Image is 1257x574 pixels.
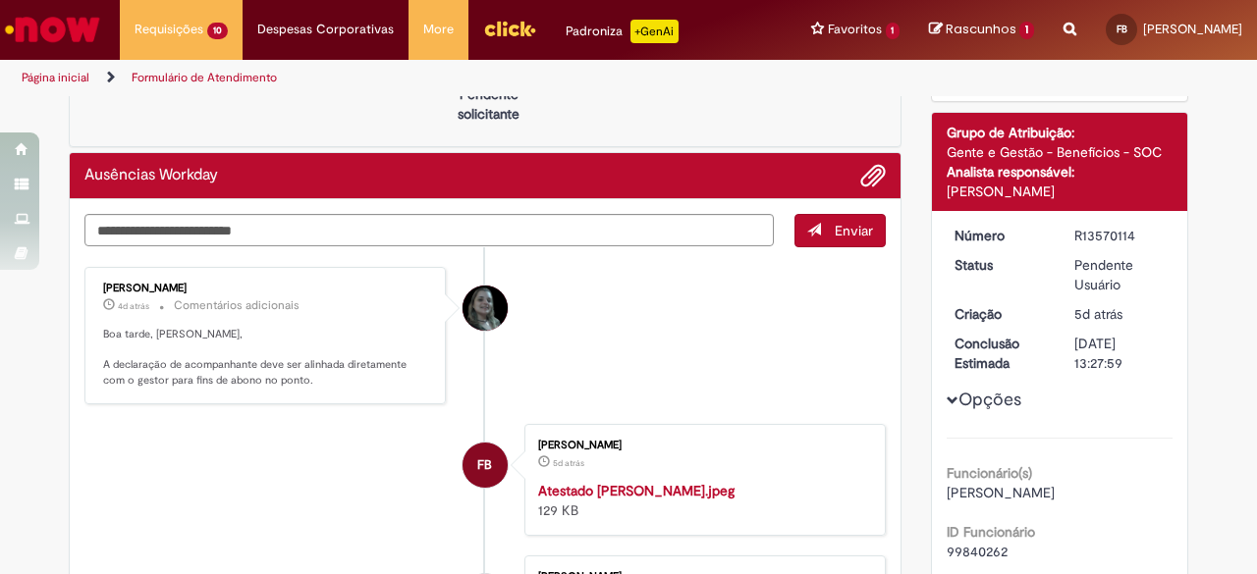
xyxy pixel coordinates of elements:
[132,70,277,85] a: Formulário de Atendimento
[15,60,823,96] ul: Trilhas de página
[257,20,394,39] span: Despesas Corporativas
[441,84,536,124] p: Pendente solicitante
[1074,305,1122,323] time: 26/09/2025 11:27:56
[947,123,1174,142] div: Grupo de Atribuição:
[483,14,536,43] img: click_logo_yellow_360x200.png
[477,442,492,489] span: FB
[84,214,774,246] textarea: Digite sua mensagem aqui...
[940,304,1061,324] dt: Criação
[538,440,865,451] div: [PERSON_NAME]
[538,481,865,520] div: 129 KB
[135,20,203,39] span: Requisições
[84,167,218,184] h2: Ausências Workday Histórico de tíquete
[1074,304,1166,324] div: 26/09/2025 11:27:56
[929,21,1034,39] a: Rascunhos
[423,20,454,39] span: More
[566,20,679,43] div: Padroniza
[463,286,508,331] div: Raquel Zago
[794,214,886,247] button: Enviar
[860,163,886,188] button: Adicionar anexos
[1019,22,1034,39] span: 1
[947,484,1055,501] span: [PERSON_NAME]
[1074,305,1122,323] span: 5d atrás
[2,10,103,49] img: ServiceNow
[118,300,149,312] time: 27/09/2025 17:19:00
[940,226,1061,245] dt: Número
[22,70,89,85] a: Página inicial
[118,300,149,312] span: 4d atrás
[947,162,1174,182] div: Analista responsável:
[886,23,901,39] span: 1
[946,20,1016,38] span: Rascunhos
[553,457,584,469] time: 26/09/2025 11:27:51
[947,523,1035,541] b: ID Funcionário
[940,334,1061,373] dt: Conclusão Estimada
[947,182,1174,201] div: [PERSON_NAME]
[1143,21,1242,37] span: [PERSON_NAME]
[828,20,882,39] span: Favoritos
[463,443,508,488] div: Fernanda Caroline Brito
[1074,334,1166,373] div: [DATE] 13:27:59
[1074,226,1166,245] div: R13570114
[538,482,735,499] a: Atestado [PERSON_NAME].jpeg
[1117,23,1127,35] span: FB
[835,222,873,239] span: Enviar
[630,20,679,43] p: +GenAi
[174,297,300,314] small: Comentários adicionais
[103,283,430,294] div: [PERSON_NAME]
[1074,255,1166,294] div: Pendente Usuário
[553,457,584,469] span: 5d atrás
[103,327,430,389] p: Boa tarde, [PERSON_NAME], A declaração de acompanhante deve ser alinhada diretamente com o gestor...
[947,464,1032,482] b: Funcionário(s)
[940,255,1061,275] dt: Status
[947,142,1174,162] div: Gente e Gestão - Benefícios - SOC
[947,543,1008,560] span: 99840262
[207,23,228,39] span: 10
